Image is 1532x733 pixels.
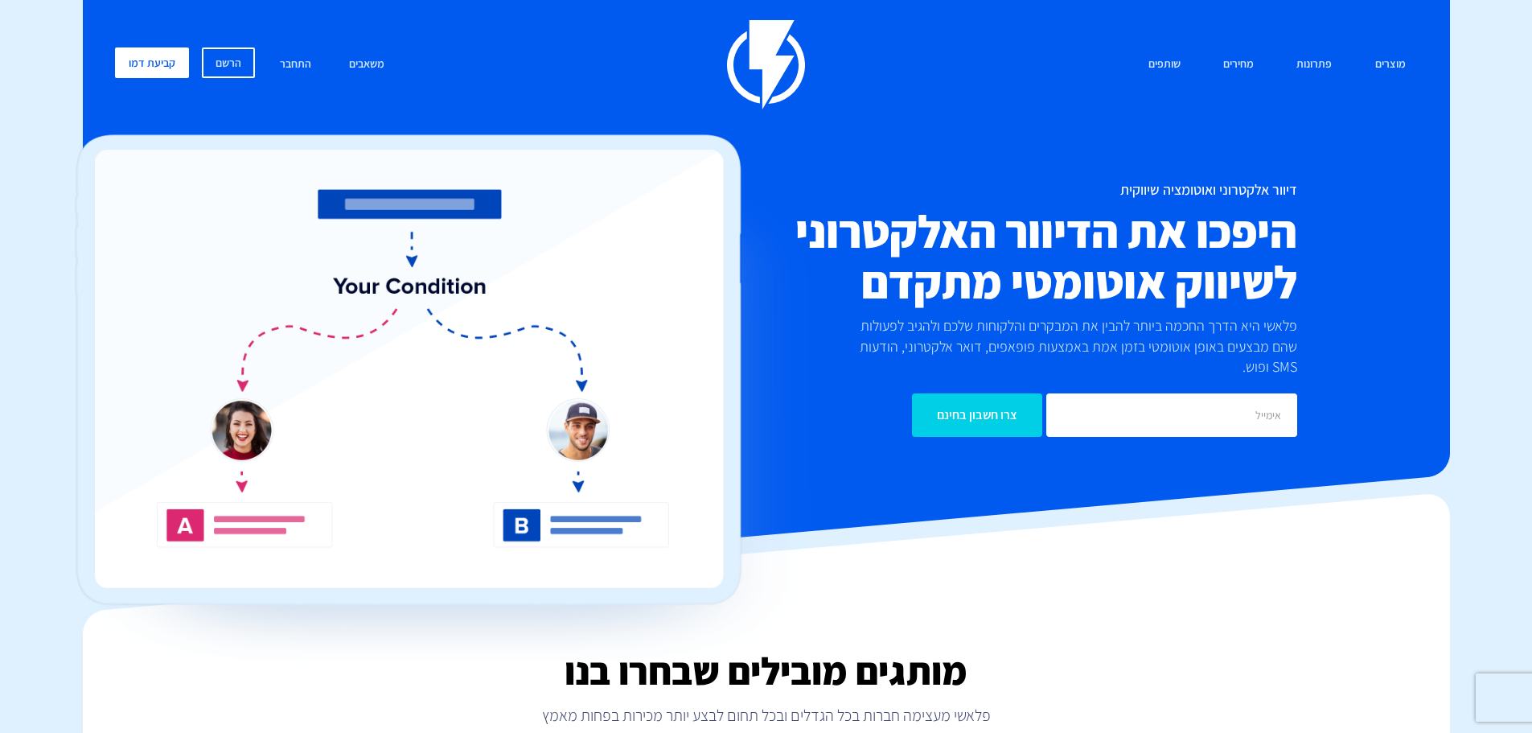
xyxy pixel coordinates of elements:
p: פלאשי היא הדרך החכמה ביותר להבין את המבקרים והלקוחות שלכם ולהגיב לפעולות שהם מבצעים באופן אוטומטי... [832,315,1297,377]
a: מחירים [1211,47,1266,82]
input: צרו חשבון בחינם [912,393,1042,437]
a: התחבר [268,47,323,82]
p: פלאשי מעצימה חברות בכל הגדלים ובכל תחום לבצע יותר מכירות בפחות מאמץ [83,704,1450,727]
a: קביעת דמו [115,47,189,78]
a: פתרונות [1284,47,1344,82]
input: אימייל [1046,393,1297,437]
a: הרשם [202,47,255,78]
h1: דיוור אלקטרוני ואוטומציה שיווקית [670,182,1297,198]
h2: מותגים מובילים שבחרו בנו [83,650,1450,692]
a: מוצרים [1363,47,1418,82]
a: משאבים [337,47,396,82]
a: שותפים [1136,47,1193,82]
h2: היפכו את הדיוור האלקטרוני לשיווק אוטומטי מתקדם [670,206,1297,307]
